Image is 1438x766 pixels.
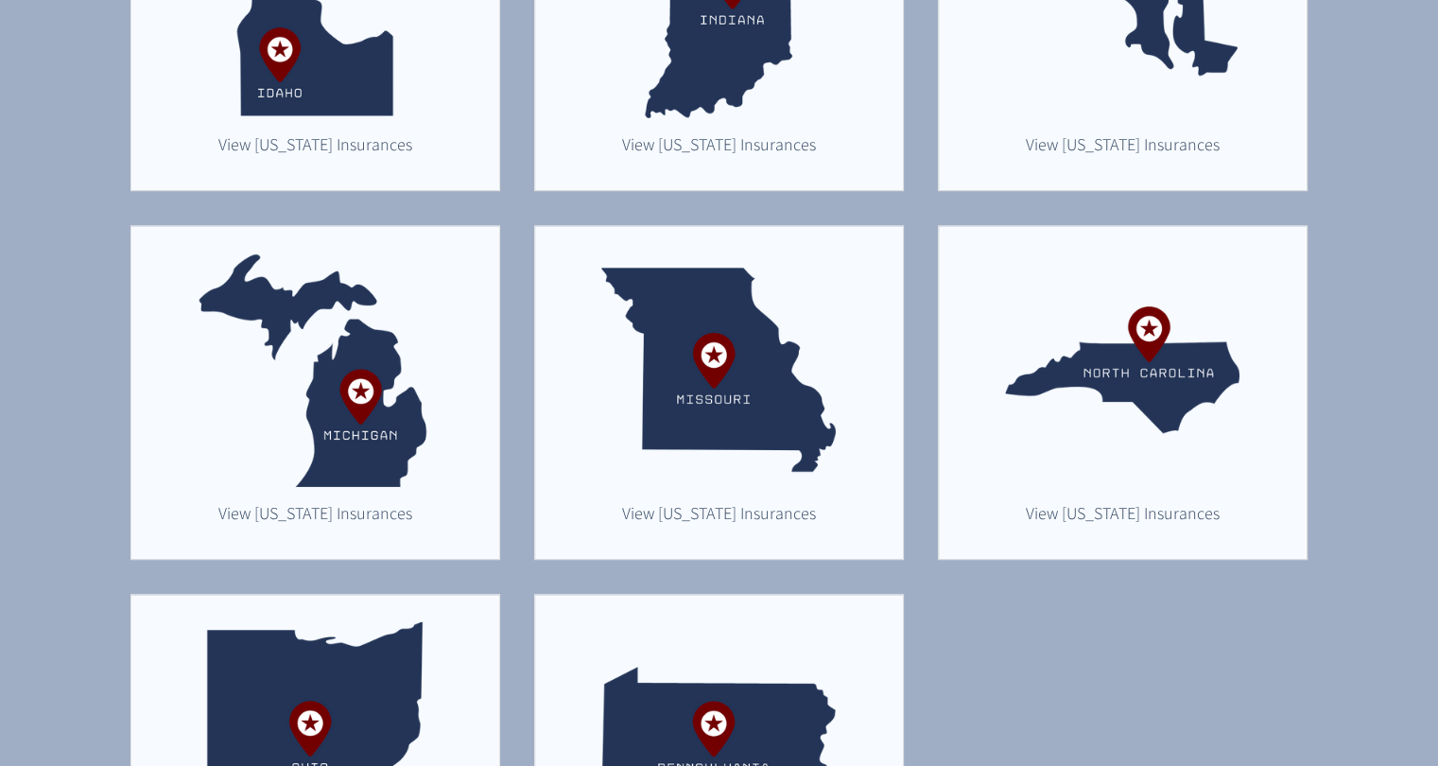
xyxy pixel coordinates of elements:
a: View North Carolina Insurances [1015,498,1230,527]
img: TelebehavioralHealth.US Placeholder [198,252,432,487]
span: View [US_STATE] Insurances [218,133,412,155]
a: View Missouri Insurances [612,498,826,527]
span: View [US_STATE] Insurances [218,502,412,524]
a: View Michigan Insurances [208,498,423,527]
img: TelebehavioralHealth.US Placeholder [601,252,836,487]
a: View Maryland Insurances [1015,130,1230,158]
a: View Idaho Insurances [208,130,423,158]
span: View [US_STATE] Insurances [1026,133,1220,155]
img: TelebehavioralHealth.US Placeholder [1005,252,1239,487]
a: View Indiana Insurances [612,130,826,158]
span: View [US_STATE] Insurances [1026,502,1220,524]
span: View [US_STATE] Insurances [622,133,816,155]
span: View [US_STATE] Insurances [622,502,816,524]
